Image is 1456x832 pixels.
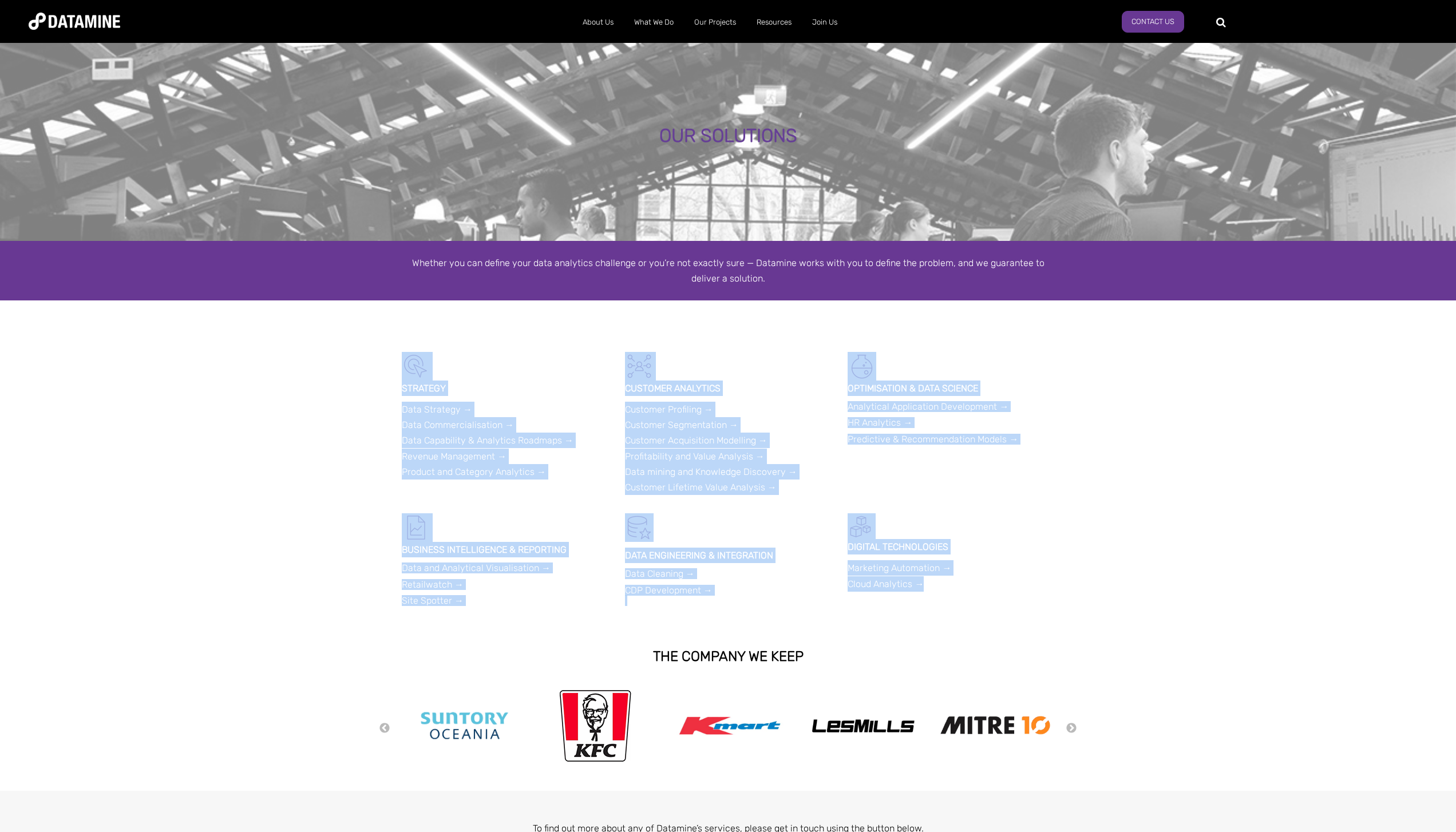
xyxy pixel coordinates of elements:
p: DATA ENGINEERING & INTEGRATION [625,548,832,563]
p: DIGITAL TECHNOLOGIES [848,539,1054,554]
a: Data Cleaning → [625,568,695,579]
img: Mitre 10 [939,712,1053,739]
a: Marketing Automation → [848,562,951,573]
img: Suntory Oceania [407,694,522,758]
a: Predictive & Recommendation Models → [848,434,1018,445]
strong: THE COMPANY WE KEEP [653,648,804,664]
a: Data Commercialisation → [402,419,514,430]
p: BUSINESS INTELLIGENCE & REPORTING [402,542,608,557]
button: Previous [379,722,390,735]
a: Cloud Analytics → [848,579,924,589]
img: Optimisation & Data Science [848,352,876,381]
a: Data mining and Knowledge Discovery → [625,466,797,477]
a: Data Capability & Analytics Roadmaps → [402,435,573,446]
a: HR Analytics → [848,417,912,428]
a: Analytical Application Development → [848,401,1008,412]
img: Customer Analytics [625,352,654,381]
img: BI & Reporting [402,513,430,542]
p: OPTIMISATION & DATA SCIENCE [848,381,1054,396]
div: OUR SOLUTIONS [160,126,1296,146]
a: Customer Lifetime Value Analysis → [625,482,777,493]
a: What We Do [624,7,684,37]
img: kfc [559,687,631,764]
img: Kmart logo [673,691,788,760]
a: Customer Acquisition Modelling → [625,435,767,446]
a: Product and Category Analytics → [402,466,546,477]
a: Revenue Management → [402,451,507,462]
a: Data and Analytical Visualisation → [402,562,551,573]
a: Profitability and Value Analysis → [625,451,765,462]
a: Contact Us [1122,11,1184,33]
img: Data Hygiene [625,513,654,542]
img: Les Mills Logo [806,715,920,736]
a: Customer Segmentation → [625,419,738,430]
a: Customer Profiling → [625,404,713,415]
a: Resources [746,7,802,37]
a: CDP Development → [625,585,713,596]
a: About Us [572,7,624,37]
a: Our Projects [684,7,746,37]
p: CUSTOMER ANALYTICS [625,381,832,396]
a: Join Us [802,7,848,37]
button: Next [1066,722,1077,735]
p: STRATEGY [402,381,608,396]
a: Site Spotter → [402,595,464,606]
img: Strategy-1 [402,352,430,381]
a: Data Strategy → [402,404,472,415]
img: Datamine [29,13,120,30]
div: Whether you can define your data analytics challenge or you’re not exactly sure — Datamine works ... [402,255,1054,286]
img: Digital Activation [848,513,873,539]
a: Retailwatch → [402,579,464,590]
